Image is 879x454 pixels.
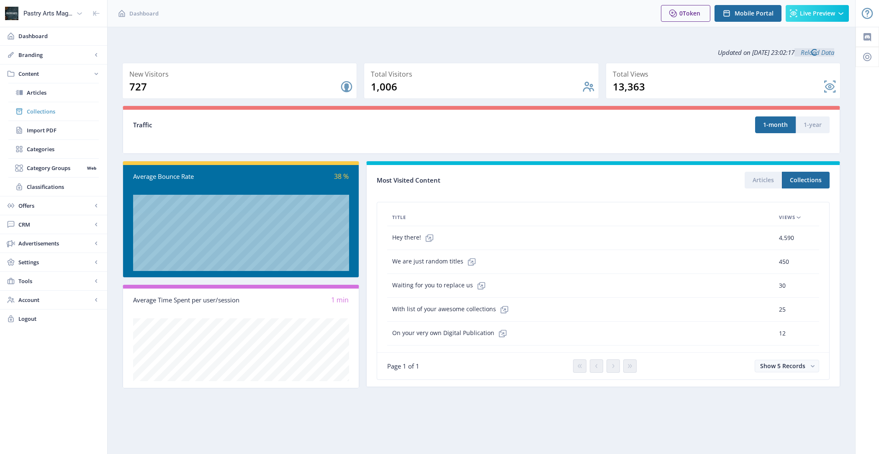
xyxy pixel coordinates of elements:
[779,233,794,243] span: 4,590
[392,325,511,342] span: On your very own Digital Publication
[27,145,99,153] span: Categories
[377,174,603,187] div: Most Visited Content
[129,68,353,80] div: New Visitors
[18,32,100,40] span: Dashboard
[715,5,781,22] button: Mobile Portal
[796,116,830,133] button: 1-year
[133,120,481,130] div: Traffic
[18,258,92,266] span: Settings
[683,9,700,17] span: Token
[334,172,349,181] span: 38 %
[8,159,99,177] a: Category GroupsWeb
[18,315,100,323] span: Logout
[779,212,795,222] span: Views
[661,5,710,22] button: 0Token
[779,304,786,315] span: 25
[18,70,92,78] span: Content
[387,362,419,370] span: Page 1 of 1
[392,212,406,222] span: Title
[755,116,796,133] button: 1-month
[613,80,823,93] div: 13,363
[84,164,99,172] nb-badge: Web
[27,126,99,134] span: Import PDF
[371,80,581,93] div: 1,006
[782,172,830,188] button: Collections
[392,230,438,246] span: Hey there!
[779,281,786,291] span: 30
[8,121,99,139] a: Import PDF
[18,201,92,210] span: Offers
[8,83,99,102] a: Articles
[755,360,819,372] button: Show 5 Records
[735,10,774,17] span: Mobile Portal
[18,51,92,59] span: Branding
[392,253,480,270] span: We are just random titles
[371,68,595,80] div: Total Visitors
[18,277,92,285] span: Tools
[392,301,513,318] span: With list of your awesome collections
[613,68,837,80] div: Total Views
[745,172,782,188] button: Articles
[794,48,834,57] a: Reload Data
[5,7,18,20] img: properties.app_icon.png
[8,178,99,196] a: Classifications
[18,239,92,248] span: Advertisements
[27,183,99,191] span: Classifications
[241,295,349,305] div: 1 min
[779,328,786,338] span: 12
[392,277,490,294] span: Waiting for you to replace us
[8,102,99,121] a: Collections
[18,296,92,304] span: Account
[760,362,805,370] span: Show 5 Records
[129,80,340,93] div: 727
[27,164,84,172] span: Category Groups
[133,295,241,305] div: Average Time Spent per user/session
[786,5,849,22] button: Live Preview
[23,4,73,23] div: Pastry Arts Magazine
[27,107,99,116] span: Collections
[133,172,241,181] div: Average Bounce Rate
[800,10,835,17] span: Live Preview
[8,140,99,158] a: Categories
[779,257,789,267] span: 450
[122,42,840,63] div: Updated on [DATE] 23:02:17
[27,88,99,97] span: Articles
[129,9,159,18] span: Dashboard
[18,220,92,229] span: CRM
